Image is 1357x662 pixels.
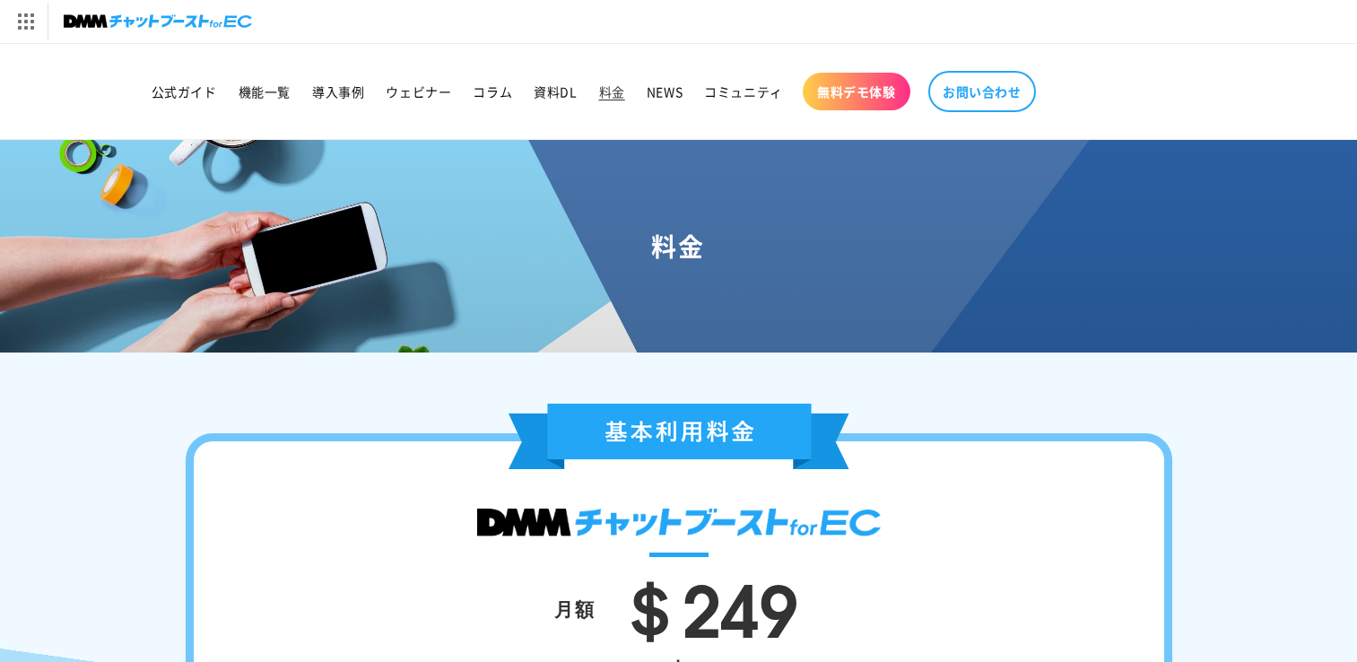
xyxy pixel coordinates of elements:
[301,73,375,110] a: 導入事例
[64,9,252,34] img: チャットブーストforEC
[462,73,523,110] a: コラム
[477,509,881,536] img: DMMチャットブースト
[803,73,910,110] a: 無料デモ体験
[3,3,48,40] img: サービス
[647,83,683,100] span: NEWS
[523,73,587,110] a: 資料DL
[588,73,636,110] a: 料金
[22,230,1335,262] h1: 料金
[817,83,896,100] span: 無料デモ体験
[312,83,364,100] span: 導入事例
[613,552,798,658] span: ＄249
[943,83,1022,100] span: お問い合わせ
[636,73,693,110] a: NEWS
[386,83,451,100] span: ウェビナー
[473,83,512,100] span: コラム
[375,73,462,110] a: ウェビナー
[141,73,228,110] a: 公式ガイド
[693,73,794,110] a: コミュニティ
[704,83,783,100] span: コミュニティ
[554,591,596,625] div: 月額
[239,83,291,100] span: 機能一覧
[152,83,217,100] span: 公式ガイド
[928,71,1036,112] a: お問い合わせ
[599,83,625,100] span: 料金
[534,83,577,100] span: 資料DL
[228,73,301,110] a: 機能一覧
[509,404,849,469] img: 基本利用料金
